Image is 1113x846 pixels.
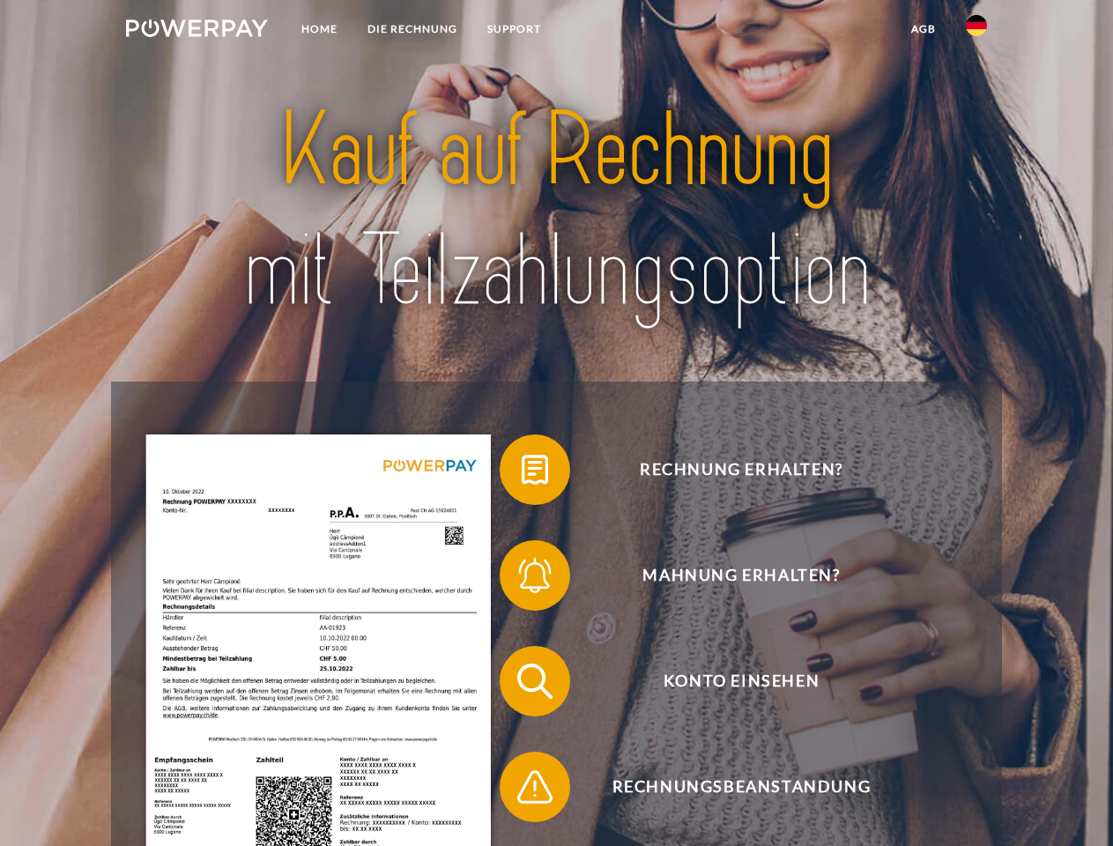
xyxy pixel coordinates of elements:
img: qb_warning.svg [513,765,557,809]
span: Konto einsehen [525,646,957,716]
img: qb_bill.svg [513,448,557,492]
img: qb_search.svg [513,659,557,703]
a: agb [896,13,951,45]
span: Rechnungsbeanstandung [525,752,957,822]
img: de [966,15,987,36]
button: Rechnungsbeanstandung [500,752,958,822]
button: Mahnung erhalten? [500,540,958,611]
img: logo-powerpay-white.svg [126,19,268,37]
img: qb_bell.svg [513,553,557,597]
span: Mahnung erhalten? [525,540,957,611]
a: Home [286,13,352,45]
button: Konto einsehen [500,646,958,716]
button: Rechnung erhalten? [500,434,958,505]
a: SUPPORT [472,13,556,45]
img: title-powerpay_de.svg [168,85,945,338]
a: DIE RECHNUNG [352,13,472,45]
span: Rechnung erhalten? [525,434,957,505]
